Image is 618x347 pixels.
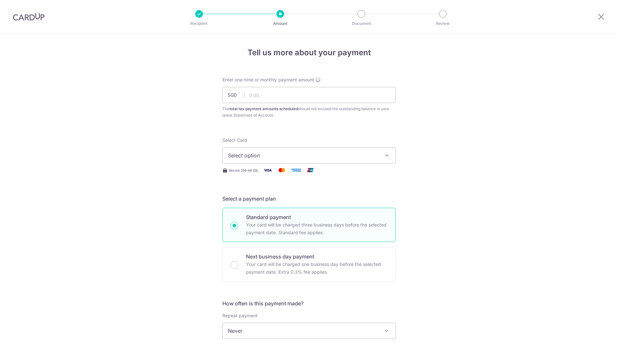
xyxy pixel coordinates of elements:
img: Mastercard [275,166,288,174]
input: 0.00 [222,87,396,103]
label: Repeat payment [222,312,258,319]
p: Recipient [175,20,223,27]
p: Next business day payment [246,253,388,260]
button: Select option [222,147,396,163]
span: Select option [228,152,378,159]
h5: Select a payment plan [222,195,396,203]
b: total tax payment amounts scheduled [229,106,298,111]
div: The should not exceed the outstanding balance in your latest Statement of Account. [222,106,396,119]
span: translation missing: en.payables.payment_networks.credit_card.summary.labels.select_card [222,137,247,143]
span: Secure 256-bit SSL [229,168,259,173]
img: Union Pay [304,166,317,174]
p: Review [419,20,467,27]
img: Visa [261,166,274,174]
h5: How often is this payment made? [222,300,396,307]
p: Your card will be charged one business day before the selected payment date. Extra 0.3% fee applies. [246,260,388,276]
h4: Tell us more about your payment [222,47,396,58]
p: Amount [256,20,304,27]
img: CardUp [13,13,45,21]
p: Standard payment [246,213,388,221]
span: Never [222,323,396,339]
p: Document [337,20,385,27]
span: SGD [228,92,244,98]
p: Your card will be charged three business days before the selected payment date. Standard fee appl... [246,221,388,237]
span: Never [223,323,395,339]
span: Enter one-time or monthly payment amount [222,77,314,83]
img: American Express [290,166,303,174]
